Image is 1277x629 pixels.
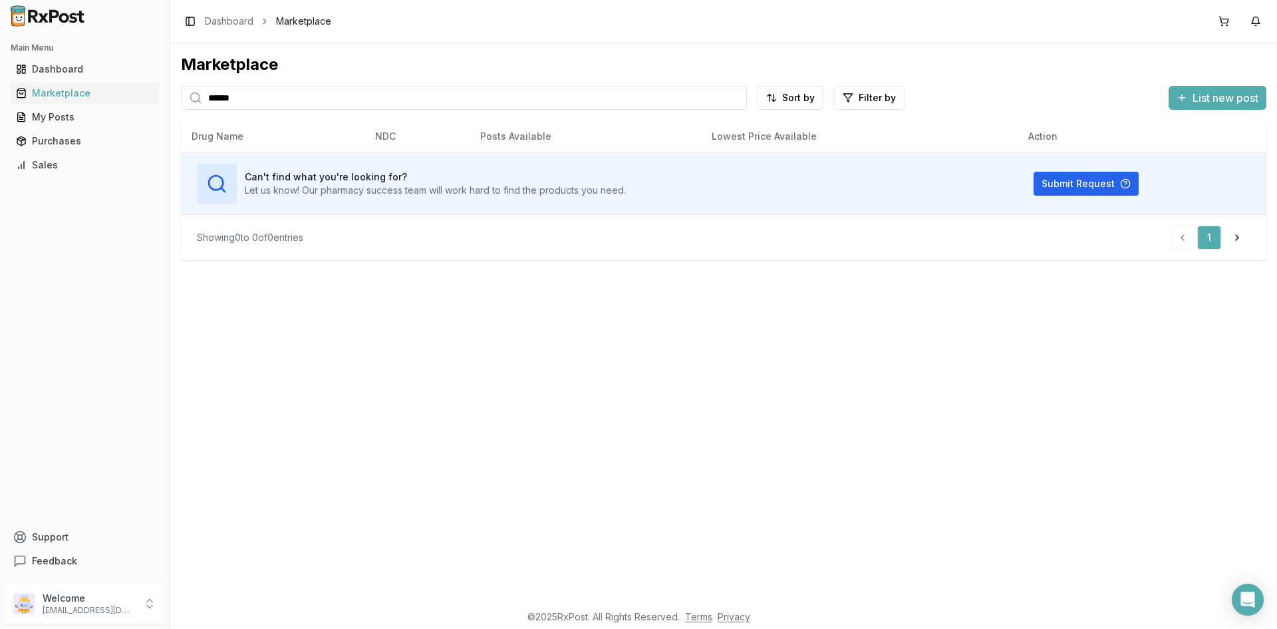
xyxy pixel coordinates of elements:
[5,59,164,80] button: Dashboard
[16,134,154,148] div: Purchases
[11,57,159,81] a: Dashboard
[32,554,77,568] span: Feedback
[685,611,712,622] a: Terms
[11,43,159,53] h2: Main Menu
[11,153,159,177] a: Sales
[5,5,90,27] img: RxPost Logo
[11,129,159,153] a: Purchases
[11,81,159,105] a: Marketplace
[1034,172,1139,196] button: Submit Request
[276,15,331,28] span: Marketplace
[1232,584,1264,616] div: Open Intercom Messenger
[782,91,815,105] span: Sort by
[859,91,896,105] span: Filter by
[758,86,823,110] button: Sort by
[181,54,1266,75] div: Marketplace
[43,592,135,605] p: Welcome
[1197,226,1221,250] a: 1
[245,184,626,197] p: Let us know! Our pharmacy success team will work hard to find the products you need.
[701,120,1018,152] th: Lowest Price Available
[5,525,164,549] button: Support
[834,86,905,110] button: Filter by
[5,83,164,104] button: Marketplace
[16,63,154,76] div: Dashboard
[5,549,164,573] button: Feedback
[205,15,253,28] a: Dashboard
[13,593,35,614] img: User avatar
[181,120,364,152] th: Drug Name
[1193,90,1258,106] span: List new post
[5,106,164,128] button: My Posts
[364,120,470,152] th: NDC
[1171,226,1250,250] nav: pagination
[5,154,164,176] button: Sales
[16,87,154,100] div: Marketplace
[1224,226,1250,250] a: Go to next page
[1018,120,1266,152] th: Action
[1169,86,1266,110] button: List new post
[245,170,626,184] h3: Can't find what you're looking for?
[11,105,159,129] a: My Posts
[470,120,701,152] th: Posts Available
[16,110,154,124] div: My Posts
[197,231,303,244] div: Showing 0 to 0 of 0 entries
[718,611,750,622] a: Privacy
[205,15,331,28] nav: breadcrumb
[1169,93,1266,106] a: List new post
[5,130,164,152] button: Purchases
[16,158,154,172] div: Sales
[43,605,135,616] p: [EMAIL_ADDRESS][DOMAIN_NAME]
